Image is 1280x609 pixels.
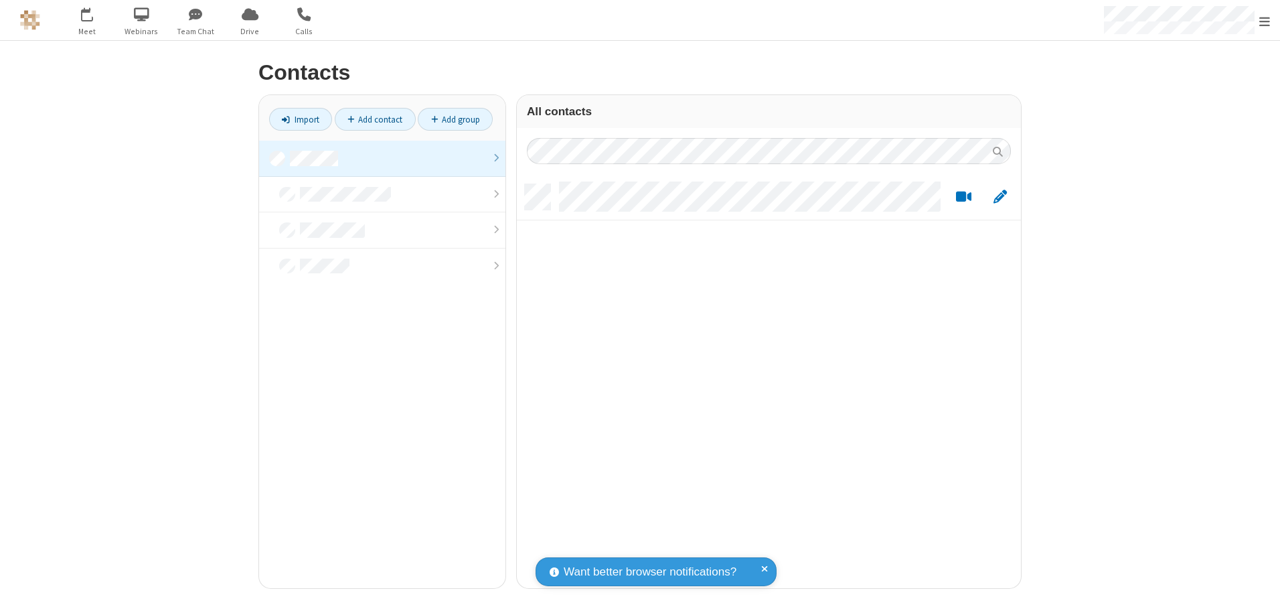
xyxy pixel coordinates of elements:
span: Team Chat [171,25,221,38]
span: Calls [279,25,329,38]
h2: Contacts [258,61,1022,84]
span: Drive [225,25,275,38]
button: Edit [987,189,1013,206]
button: Start a video meeting [951,189,977,206]
div: 4 [90,7,99,17]
span: Meet [62,25,112,38]
div: grid [517,174,1021,588]
a: Add group [418,108,493,131]
span: Want better browser notifications? [564,563,736,581]
a: Import [269,108,332,131]
span: Webinars [116,25,167,38]
img: QA Selenium DO NOT DELETE OR CHANGE [20,10,40,30]
h3: All contacts [527,105,1011,118]
a: Add contact [335,108,416,131]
